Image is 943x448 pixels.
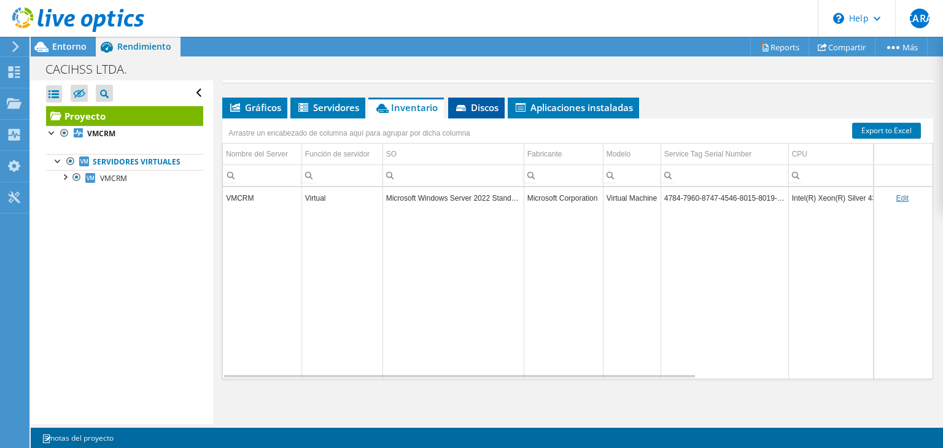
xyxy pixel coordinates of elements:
td: Column SO, Filter cell [382,164,524,186]
td: Column Modelo, Filter cell [603,164,661,186]
a: Edit [896,194,909,203]
td: Column Nombre del Server, Filter cell [223,164,301,186]
span: CARA [910,9,929,28]
a: VMCRM [46,170,203,186]
span: Entorno [52,41,87,52]
div: Fabricante [527,147,562,161]
td: Column Fabricante, Filter cell [524,164,603,186]
td: Fabricante Column [524,144,603,165]
a: Compartir [809,37,875,56]
div: Modelo [607,147,631,161]
span: Servidores [297,101,359,114]
a: notas del proyecto [33,430,122,446]
td: Column SO, Value Microsoft Windows Server 2022 Standard [382,187,524,209]
td: Column Modelo, Value Virtual Machine [603,187,661,209]
td: Column Fabricante, Value Microsoft Corporation [524,187,603,209]
td: Column CPU, Filter cell [788,164,937,186]
a: Export to Excel [852,123,921,139]
svg: \n [833,13,844,24]
span: VMCRM [100,173,127,183]
div: Nombre del Server [226,147,288,161]
td: SO Column [382,144,524,165]
h1: CACIHSS LTDA. [40,63,146,76]
td: CPU Column [788,144,937,165]
div: Arrastre un encabezado de columna aquí para agrupar por dicha columna [225,125,473,142]
td: Column Nombre del Server, Value VMCRM [223,187,301,209]
div: Service Tag Serial Number [664,147,752,161]
span: Rendimiento [117,41,171,52]
a: VMCRM [46,126,203,142]
span: Aplicaciones instaladas [514,101,633,114]
td: Column Service Tag Serial Number, Filter cell [661,164,788,186]
td: Nombre del Server Column [223,144,301,165]
div: Virtual [305,191,379,206]
td: Service Tag Serial Number Column [661,144,788,165]
div: Función de servidor [305,147,370,161]
span: Gráficos [228,101,281,114]
td: Modelo Column [603,144,661,165]
b: VMCRM [87,128,115,139]
td: Column Función de servidor, Filter cell [301,164,382,186]
span: Discos [454,101,499,114]
span: Inventario [374,101,438,114]
div: SO [386,147,397,161]
td: Column CPU, Value Intel(R) Xeon(R) Silver 4314 CPU @ 2.40GHz [788,187,937,209]
div: Data grid [222,118,933,379]
td: Función de servidor Column [301,144,382,165]
td: Column Service Tag Serial Number, Value 4784-7960-8747-4546-8015-8019-02 [661,187,788,209]
a: Servidores virtuales [46,154,203,170]
div: CPU [792,147,807,161]
a: Más [875,37,928,56]
a: Proyecto [46,106,203,126]
td: Column Función de servidor, Value Virtual [301,187,382,209]
a: Reports [750,37,809,56]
